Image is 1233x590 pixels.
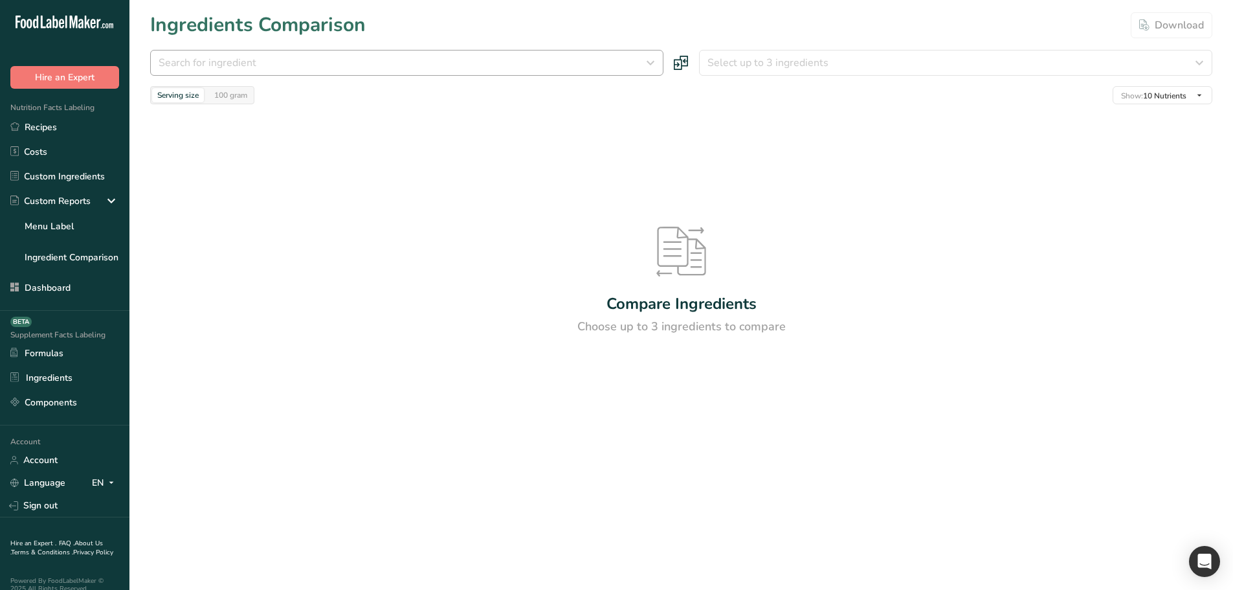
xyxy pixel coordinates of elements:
[10,317,32,327] div: BETA
[159,55,256,71] span: Search for ingredient
[152,88,204,102] div: Serving size
[699,50,1212,76] button: Select up to 3 ingredients
[1189,546,1220,577] div: Open Intercom Messenger
[150,50,663,76] button: Search for ingredient
[1131,12,1212,38] button: Download
[10,539,56,548] a: Hire an Expert .
[10,194,91,208] div: Custom Reports
[10,539,103,557] a: About Us .
[150,10,366,40] h1: Ingredients Comparison
[92,475,119,491] div: EN
[707,55,828,71] span: Select up to 3 ingredients
[59,539,74,548] a: FAQ .
[209,88,252,102] div: 100 gram
[1113,86,1212,104] button: Show:10 Nutrients
[1121,91,1186,101] span: 10 Nutrients
[577,318,786,335] div: Choose up to 3 ingredients to compare
[73,548,113,557] a: Privacy Policy
[11,548,73,557] a: Terms & Conditions .
[10,66,119,89] button: Hire an Expert
[606,292,757,315] div: Compare Ingredients
[1121,91,1143,101] span: Show:
[10,471,65,494] a: Language
[1139,17,1204,33] div: Download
